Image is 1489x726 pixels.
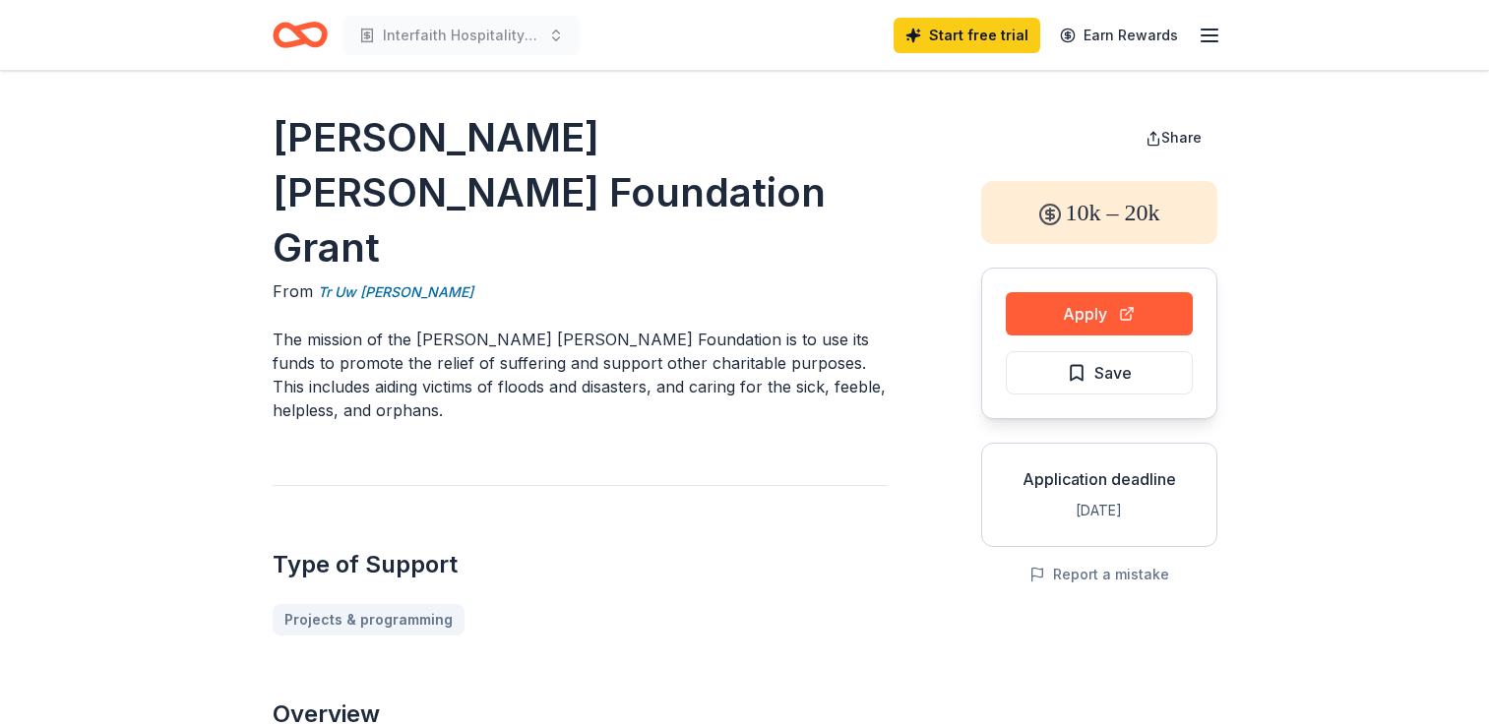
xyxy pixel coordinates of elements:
[894,18,1040,53] a: Start free trial
[383,24,540,47] span: Interfaith Hospitality Network
[273,279,887,304] div: From
[273,604,465,635] a: Projects & programming
[998,467,1201,491] div: Application deadline
[343,16,580,55] button: Interfaith Hospitality Network
[318,280,473,304] a: Tr Uw [PERSON_NAME]
[1006,292,1193,335] button: Apply
[273,549,887,580] h2: Type of Support
[273,12,328,58] a: Home
[273,328,887,422] p: The mission of the [PERSON_NAME] [PERSON_NAME] Foundation is to use its funds to promote the reli...
[1029,563,1169,586] button: Report a mistake
[1130,118,1217,157] button: Share
[1161,129,1202,146] span: Share
[1094,360,1132,386] span: Save
[981,181,1217,244] div: 10k – 20k
[998,499,1201,522] div: [DATE]
[1006,351,1193,394] button: Save
[1048,18,1190,53] a: Earn Rewards
[273,110,887,275] h1: [PERSON_NAME] [PERSON_NAME] Foundation Grant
